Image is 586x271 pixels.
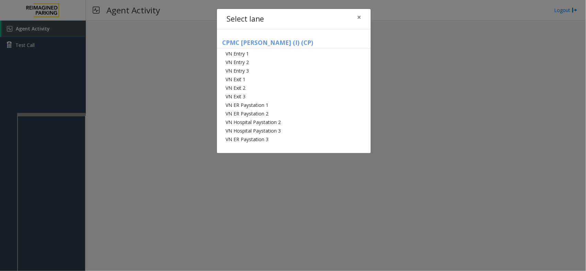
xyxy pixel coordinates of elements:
[217,135,371,144] li: VN ER Paystation 3
[357,12,361,22] span: ×
[217,92,371,101] li: VN Exit 3
[217,126,371,135] li: VN Hospital Paystation 3
[217,109,371,118] li: VN ER Paystation 2
[217,75,371,84] li: VN Exit 1
[217,101,371,109] li: VN ER Paystation 1
[227,14,264,25] h4: Select lane
[217,58,371,66] li: VN Entry 2
[352,9,366,26] button: Close
[217,84,371,92] li: VN Exit 2
[217,66,371,75] li: VN Entry 3
[217,49,371,58] li: VN Entry 1
[217,118,371,126] li: VN Hospital Paystation 2
[217,39,371,49] h5: CPMC [PERSON_NAME] (I) (CP)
